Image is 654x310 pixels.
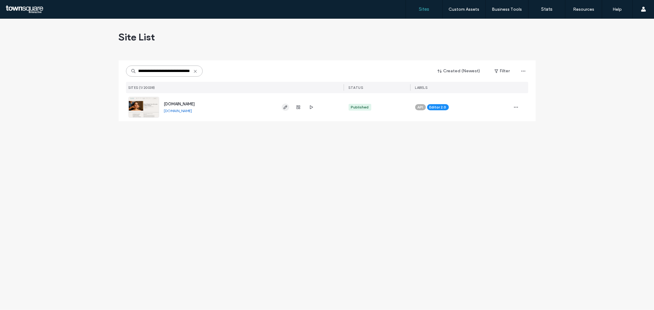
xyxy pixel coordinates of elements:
label: Help [613,7,622,12]
span: SITES (1/20038) [128,85,155,90]
label: Sites [419,6,430,12]
span: LABELS [415,85,428,90]
a: [DOMAIN_NAME] [164,108,192,113]
label: Resources [573,7,594,12]
span: STATUS [349,85,363,90]
span: Editor 2.0 [430,104,446,110]
label: Custom Assets [449,7,480,12]
span: Help [14,4,26,10]
button: Filter [488,66,516,76]
a: [DOMAIN_NAME] [164,102,195,106]
div: Published [351,104,369,110]
button: Created (Newest) [432,66,486,76]
label: Business Tools [492,7,522,12]
span: API [418,104,423,110]
span: Site List [119,31,155,43]
label: Stats [541,6,553,12]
